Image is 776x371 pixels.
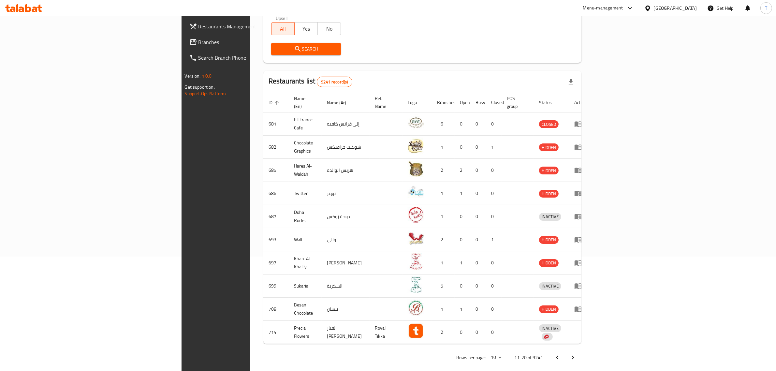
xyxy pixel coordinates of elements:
td: Royal Tikka [370,321,403,344]
div: [GEOGRAPHIC_DATA] [654,5,697,12]
td: 6 [432,112,455,136]
a: Restaurants Management [184,19,311,34]
td: 1 [432,205,455,228]
td: دوحة روكس [322,205,370,228]
div: Export file [563,74,579,90]
td: 0 [470,136,486,159]
span: No [320,24,338,34]
span: HIDDEN [539,190,559,198]
span: 9241 record(s) [317,79,352,85]
span: Restaurants Management [198,22,306,30]
td: 0 [470,182,486,205]
img: Wali [408,230,424,246]
td: 0 [486,275,502,298]
span: POS group [507,95,526,110]
span: Search [276,45,336,53]
span: CLOSED [539,121,559,128]
td: 0 [470,251,486,275]
th: Logo [403,93,432,112]
img: Besan Chocolate [408,300,424,316]
th: Closed [486,93,502,112]
span: Name (En) [294,95,314,110]
td: 0 [486,159,502,182]
td: 0 [455,275,470,298]
td: شوكلت جرافيكس [322,136,370,159]
div: Menu-management [583,4,623,12]
div: Menu [574,305,586,313]
div: Menu [574,120,586,128]
span: Status [539,99,560,107]
img: Sukaria [408,276,424,293]
div: Indicates that the vendor menu management has been moved to DH Catalog service [542,333,553,341]
td: 0 [486,205,502,228]
button: Yes [294,22,318,35]
span: HIDDEN [539,144,559,151]
td: إلي فرانس كافيه [322,112,370,136]
span: Branches [198,38,306,46]
div: HIDDEN [539,236,559,244]
td: 0 [470,159,486,182]
span: HIDDEN [539,259,559,267]
td: 0 [470,275,486,298]
img: Twitter [408,184,424,200]
th: Action [569,93,592,112]
td: 0 [486,321,502,344]
a: Search Branch Phone [184,50,311,66]
td: 0 [470,298,486,321]
p: Rows per page: [456,354,486,362]
td: 0 [470,228,486,251]
div: Menu [574,213,586,220]
span: Version: [185,72,201,80]
span: ID [269,99,281,107]
th: Branches [432,93,455,112]
span: Search Branch Phone [198,54,306,62]
img: Khan-Al-Khalily [408,253,424,270]
p: 11-20 of 9241 [514,354,543,362]
td: 0 [455,228,470,251]
a: Support.OpsPlatform [185,89,226,98]
label: Upsell [276,16,288,20]
img: Doha Rocks [408,207,424,223]
td: السكرية [322,275,370,298]
span: INACTIVE [539,213,561,220]
span: HIDDEN [539,305,559,313]
td: 0 [455,112,470,136]
table: enhanced table [263,93,592,344]
img: Precia Flowers [408,323,424,339]
div: Total records count [317,77,352,87]
div: Menu [574,282,586,290]
span: T [765,5,767,12]
td: 0 [486,182,502,205]
span: HIDDEN [539,236,559,244]
td: والي [322,228,370,251]
td: 1 [455,298,470,321]
div: Rows per page: [488,353,504,363]
td: 1 [432,251,455,275]
div: INACTIVE [539,324,561,332]
td: 0 [470,112,486,136]
div: Menu [574,143,586,151]
td: 0 [470,205,486,228]
button: No [317,22,341,35]
span: INACTIVE [539,325,561,332]
div: Menu [574,236,586,244]
span: INACTIVE [539,282,561,290]
img: Eli France Cafe [408,114,424,131]
img: Hares Al-Waldah [408,161,424,177]
td: 1 [432,182,455,205]
td: 5 [432,275,455,298]
span: Ref. Name [375,95,395,110]
td: 0 [486,298,502,321]
button: Next page [565,350,581,365]
div: CLOSED [539,120,559,128]
td: [PERSON_NAME] [322,251,370,275]
td: 2 [455,159,470,182]
button: All [271,22,295,35]
a: Branches [184,34,311,50]
div: HIDDEN [539,167,559,174]
td: بيسان [322,298,370,321]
